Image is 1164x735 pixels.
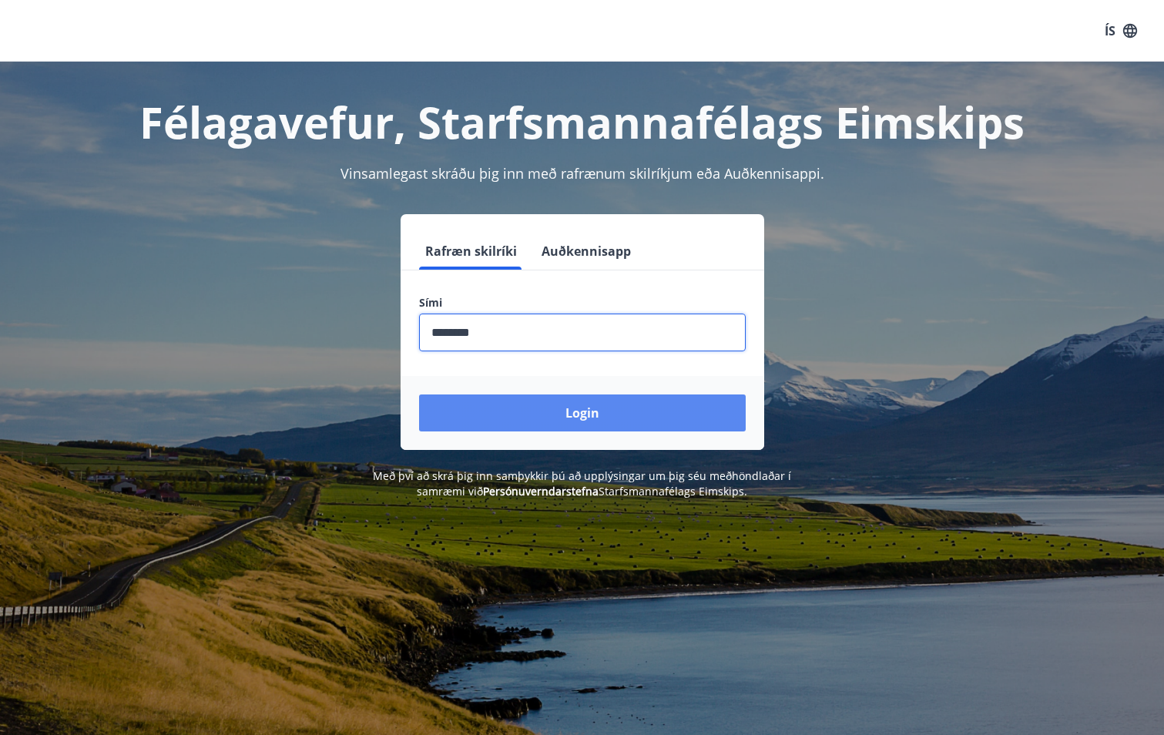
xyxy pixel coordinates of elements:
[419,295,746,310] label: Sími
[419,394,746,431] button: Login
[535,233,637,270] button: Auðkennisapp
[373,468,791,498] span: Með því að skrá þig inn samþykkir þú að upplýsingar um þig séu meðhöndlaðar í samræmi við Starfsm...
[419,233,523,270] button: Rafræn skilríki
[340,164,824,183] span: Vinsamlegast skráðu þig inn með rafrænum skilríkjum eða Auðkennisappi.
[46,92,1119,151] h1: Félagavefur, Starfsmannafélags Eimskips
[483,484,599,498] a: Persónuverndarstefna
[1096,17,1146,45] button: ÍS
